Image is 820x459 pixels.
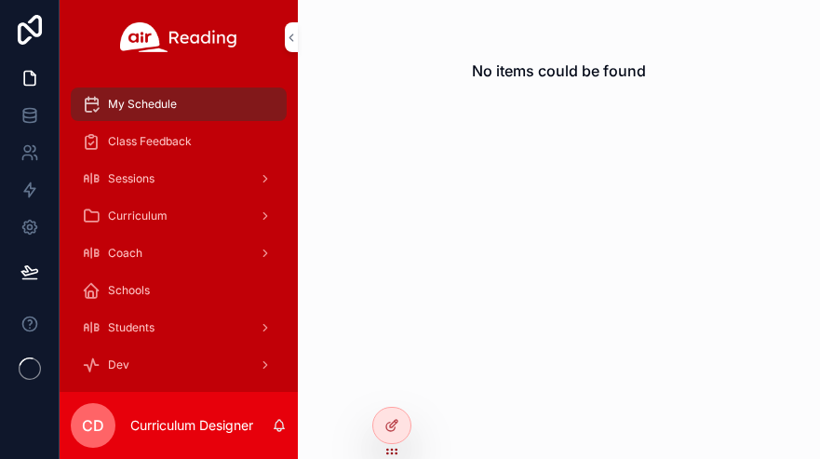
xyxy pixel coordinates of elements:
[71,125,287,158] a: Class Feedback
[71,88,287,121] a: My Schedule
[71,236,287,270] a: Coach
[108,134,192,149] span: Class Feedback
[60,74,298,392] div: scrollable content
[71,162,287,196] a: Sessions
[108,171,155,186] span: Sessions
[82,414,104,437] span: CD
[120,22,237,52] img: App logo
[130,416,253,435] p: Curriculum Designer
[71,199,287,233] a: Curriculum
[71,274,287,307] a: Schools
[108,283,150,298] span: Schools
[71,348,287,382] a: Dev
[108,209,168,223] span: Curriculum
[71,311,287,344] a: Students
[108,246,142,261] span: Coach
[472,60,646,82] h2: No items could be found
[108,97,177,112] span: My Schedule
[108,358,129,372] span: Dev
[108,320,155,335] span: Students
